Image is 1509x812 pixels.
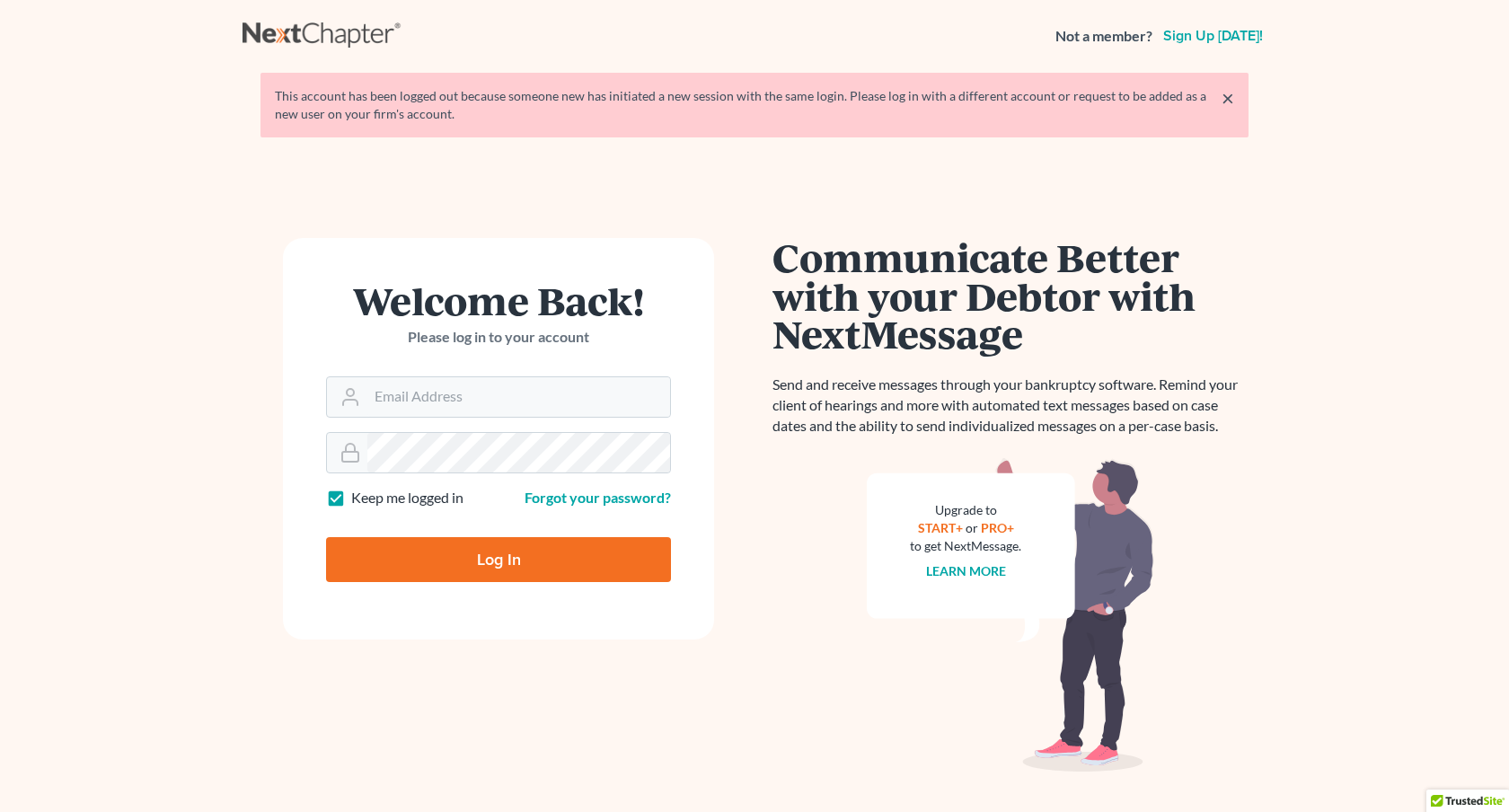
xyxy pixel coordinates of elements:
[918,520,963,535] a: START+
[772,238,1249,353] h1: Communicate Better with your Debtor with NextMessage
[772,375,1249,437] p: Send and receive messages through your bankruptcy software. Remind your client of hearings and mo...
[275,87,1234,123] div: This account has been logged out because someone new has initiated a new session with the same lo...
[981,520,1014,535] a: PRO+
[966,520,978,535] span: or
[1160,29,1266,43] a: Sign up [DATE]!
[525,489,671,506] a: Forgot your password?
[326,327,671,348] p: Please log in to your account
[1055,26,1152,47] strong: Not a member?
[910,501,1021,519] div: Upgrade to
[326,281,671,320] h1: Welcome Back!
[867,458,1154,772] img: nextmessage_bg-59042aed3d76b12b5cd301f8e5b87938c9018125f34e5fa2b7a6b67550977c72.svg
[326,537,671,582] input: Log In
[367,377,670,417] input: Email Address
[910,537,1021,555] div: to get NextMessage.
[926,563,1006,578] a: Learn more
[351,488,463,508] label: Keep me logged in
[1222,87,1234,109] a: ×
